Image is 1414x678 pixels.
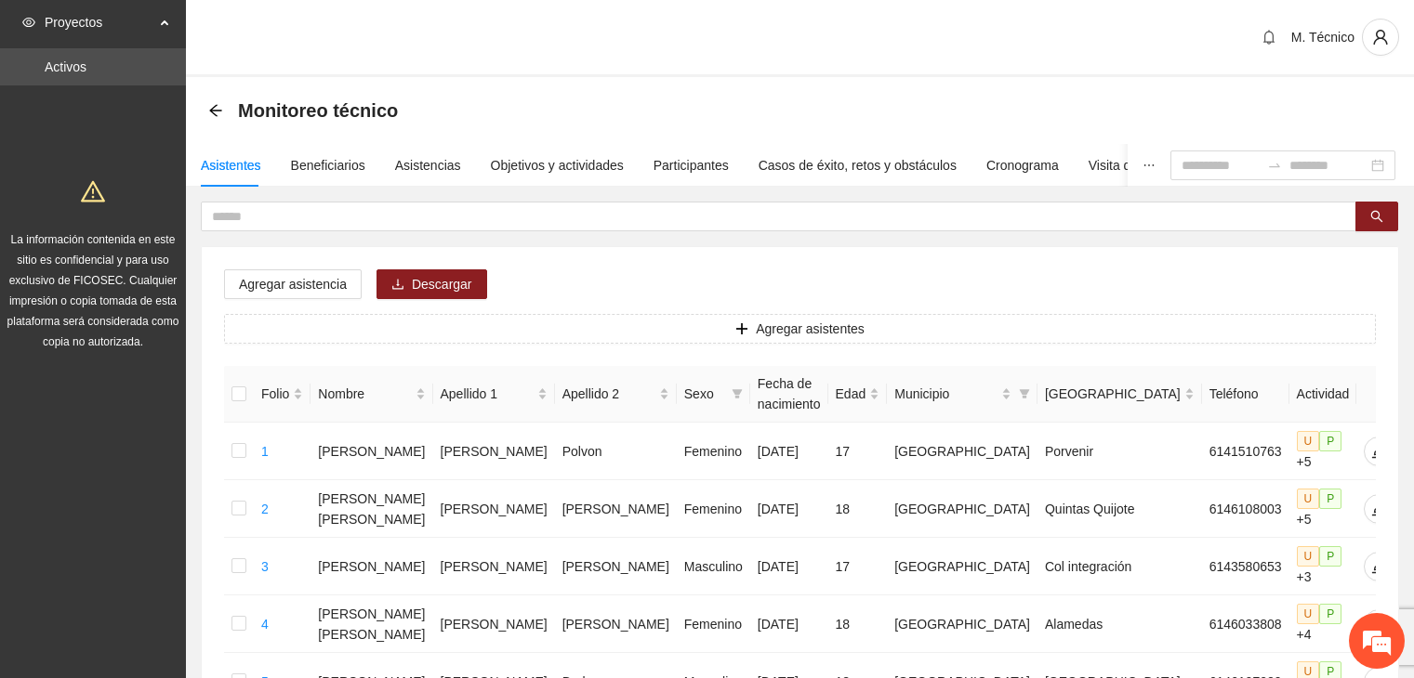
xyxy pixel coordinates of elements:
td: [PERSON_NAME] [555,480,677,538]
th: Edad [828,366,888,423]
td: Alamedas [1037,595,1202,653]
span: U [1297,546,1320,567]
th: Teléfono [1202,366,1289,423]
span: edit [1365,559,1393,574]
td: 18 [828,595,888,653]
td: [GEOGRAPHIC_DATA] [887,538,1037,595]
td: +4 [1289,595,1357,653]
td: [DATE] [750,480,828,538]
span: Edad [836,384,866,404]
td: [PERSON_NAME] [311,538,432,595]
span: Proyectos [45,4,154,41]
th: Apellido 2 [555,366,677,423]
span: M. Técnico [1291,30,1355,45]
div: Visita de campo y entregables [1089,155,1262,176]
td: Porvenir [1037,423,1202,480]
span: to [1267,158,1282,173]
span: P [1319,604,1341,624]
td: 6143580653 [1202,538,1289,595]
span: filter [732,388,743,399]
span: Nombre [318,384,411,404]
a: Activos [45,59,86,74]
th: Fecha de nacimiento [750,366,828,423]
div: Back [208,103,223,119]
td: Femenino [677,480,750,538]
span: U [1297,431,1320,451]
td: 17 [828,538,888,595]
td: Polvon [555,423,677,480]
td: [PERSON_NAME] [555,595,677,653]
div: Beneficiarios [291,155,365,176]
td: [PERSON_NAME] [PERSON_NAME] [311,595,432,653]
span: Folio [261,384,289,404]
span: Sexo [684,384,724,404]
th: Folio [254,366,311,423]
td: [PERSON_NAME] [433,538,555,595]
td: +5 [1289,480,1357,538]
td: [PERSON_NAME] [433,480,555,538]
td: Quintas Quijote [1037,480,1202,538]
button: Agregar asistencia [224,269,362,299]
span: user [1363,29,1398,46]
td: Femenino [677,423,750,480]
th: Actividad [1289,366,1357,423]
span: filter [1019,388,1030,399]
td: 6146108003 [1202,480,1289,538]
span: edit [1365,502,1393,516]
span: Apellido 2 [562,384,655,404]
th: Apellido 1 [433,366,555,423]
td: +3 [1289,538,1357,595]
button: bell [1254,22,1284,52]
td: 6141510763 [1202,423,1289,480]
span: eye [22,16,35,29]
a: 3 [261,559,269,574]
span: Descargar [412,274,472,294]
button: ellipsis [1128,144,1170,187]
td: Femenino [677,595,750,653]
button: downloadDescargar [377,269,487,299]
span: download [391,278,404,293]
span: filter [728,380,747,408]
span: swap-right [1267,158,1282,173]
span: Agregar asistencia [239,274,347,294]
a: 1 [261,444,269,459]
td: 18 [828,480,888,538]
div: Casos de éxito, retos y obstáculos [759,155,957,176]
button: search [1355,202,1398,231]
span: filter [1015,380,1034,408]
td: [PERSON_NAME] [PERSON_NAME] [311,480,432,538]
span: plus [735,322,748,337]
td: [GEOGRAPHIC_DATA] [887,423,1037,480]
div: Asistentes [201,155,261,176]
th: Municipio [887,366,1037,423]
span: Monitoreo técnico [238,96,398,125]
td: [PERSON_NAME] [311,423,432,480]
button: plusAgregar asistentes [224,314,1376,344]
span: Municipio [894,384,998,404]
div: Objetivos y actividades [491,155,624,176]
td: 17 [828,423,888,480]
span: Agregar asistentes [756,319,865,339]
td: Col integración [1037,538,1202,595]
span: P [1319,489,1341,509]
td: [DATE] [750,423,828,480]
th: Nombre [311,366,432,423]
div: Asistencias [395,155,461,176]
div: Participantes [654,155,729,176]
span: Apellido 1 [441,384,534,404]
a: 4 [261,617,269,632]
span: U [1297,489,1320,509]
td: [GEOGRAPHIC_DATA] [887,595,1037,653]
span: bell [1255,30,1283,45]
button: edit [1364,494,1394,524]
span: La información contenida en este sitio es confidencial y para uso exclusivo de FICOSEC. Cualquier... [7,233,179,348]
span: P [1319,546,1341,567]
td: Masculino [677,538,750,595]
td: [DATE] [750,595,828,653]
td: [GEOGRAPHIC_DATA] [887,480,1037,538]
div: Cronograma [986,155,1059,176]
span: arrow-left [208,103,223,118]
td: [PERSON_NAME] [555,538,677,595]
button: user [1362,19,1399,56]
a: 2 [261,502,269,516]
